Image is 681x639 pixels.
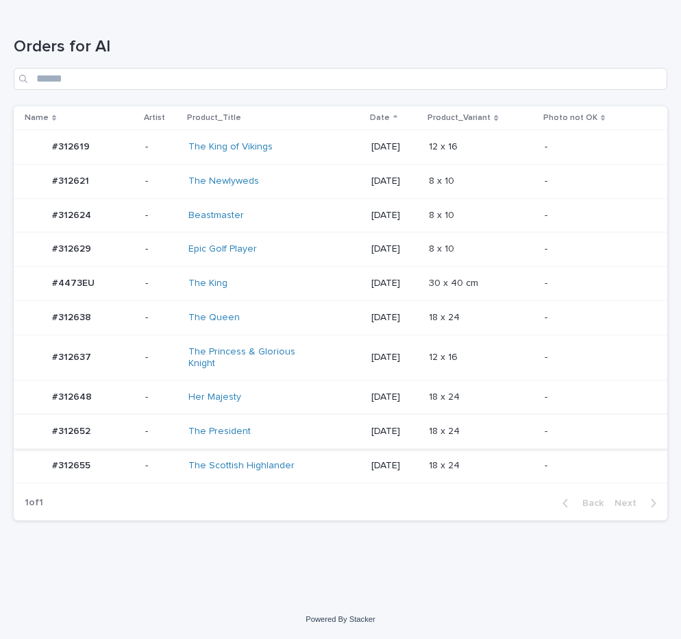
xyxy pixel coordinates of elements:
p: 8 x 10 [429,241,457,255]
p: #312652 [52,423,93,437]
p: 18 x 24 [429,309,462,324]
input: Search [14,68,667,90]
a: Beastmaster [188,210,244,221]
p: [DATE] [371,426,419,437]
p: #312655 [52,457,93,472]
a: The King [188,278,227,289]
p: - [545,278,645,289]
a: Epic Golf Player [188,243,257,255]
p: #312629 [52,241,94,255]
p: - [545,312,645,324]
span: Back [574,498,604,508]
p: Date [370,110,390,125]
p: #4473EU [52,275,97,289]
p: - [545,426,645,437]
p: 1 of 1 [14,486,54,520]
tr: #312638#312638 -The Queen [DATE]18 x 2418 x 24 - [14,300,667,335]
p: #312648 [52,389,95,403]
tr: #312655#312655 -The Scottish Highlander [DATE]18 x 2418 x 24 - [14,448,667,483]
p: 18 x 24 [429,389,462,403]
p: [DATE] [371,391,419,403]
p: - [145,391,177,403]
p: Photo not OK [543,110,597,125]
p: [DATE] [371,210,419,221]
p: - [145,352,177,363]
p: [DATE] [371,141,419,153]
p: - [545,460,645,472]
button: Next [609,497,667,509]
tr: #312621#312621 -The Newlyweds [DATE]8 x 108 x 10 - [14,164,667,198]
p: Product_Variant [428,110,491,125]
p: #312621 [52,173,92,187]
tr: #312648#312648 -Her Majesty [DATE]18 x 2418 x 24 - [14,381,667,415]
p: Artist [144,110,165,125]
p: - [145,426,177,437]
p: #312624 [52,207,94,221]
p: #312638 [52,309,94,324]
a: The Newlyweds [188,176,259,187]
tr: #312637#312637 -The Princess & Glorious Knight [DATE]12 x 1612 x 16 - [14,335,667,381]
a: Her Majesty [188,391,241,403]
p: - [145,141,177,153]
p: 12 x 16 [429,349,460,363]
a: The Queen [188,312,240,324]
p: - [145,210,177,221]
p: 18 x 24 [429,457,462,472]
p: 30 x 40 cm [429,275,481,289]
p: #312619 [52,138,92,153]
a: The Scottish Highlander [188,460,295,472]
tr: #4473EU#4473EU -The King [DATE]30 x 40 cm30 x 40 cm - [14,267,667,301]
tr: #312629#312629 -Epic Golf Player [DATE]8 x 108 x 10 - [14,232,667,267]
p: - [145,176,177,187]
p: [DATE] [371,243,419,255]
p: - [545,243,645,255]
p: - [145,243,177,255]
p: 8 x 10 [429,207,457,221]
p: - [145,460,177,472]
p: 8 x 10 [429,173,457,187]
p: - [545,391,645,403]
p: [DATE] [371,312,419,324]
p: - [545,176,645,187]
span: Next [615,498,645,508]
p: 18 x 24 [429,423,462,437]
p: [DATE] [371,460,419,472]
p: - [145,312,177,324]
p: [DATE] [371,176,419,187]
p: #312637 [52,349,94,363]
tr: #312619#312619 -The King of Vikings [DATE]12 x 1612 x 16 - [14,130,667,164]
p: Product_Title [187,110,241,125]
h1: Orders for AI [14,37,667,57]
p: - [545,352,645,363]
p: [DATE] [371,278,419,289]
tr: #312624#312624 -Beastmaster [DATE]8 x 108 x 10 - [14,198,667,232]
p: - [545,210,645,221]
a: The President [188,426,251,437]
p: - [545,141,645,153]
a: The Princess & Glorious Knight [188,346,303,370]
p: 12 x 16 [429,138,460,153]
p: - [145,278,177,289]
p: [DATE] [371,352,419,363]
button: Back [552,497,609,509]
a: The King of Vikings [188,141,273,153]
p: Name [25,110,49,125]
a: Powered By Stacker [306,615,375,623]
tr: #312652#312652 -The President [DATE]18 x 2418 x 24 - [14,415,667,449]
